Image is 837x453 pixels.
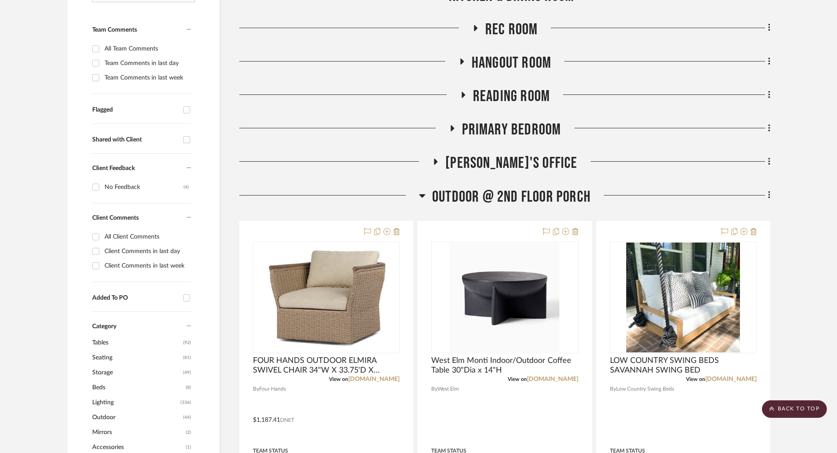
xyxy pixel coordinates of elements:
[261,243,392,352] img: FOUR HANDS OUTDOOR ELMIRA SWIVEL CHAIR 34"W X 33.75'D X 32.5"H
[105,71,189,85] div: Team Comments in last week
[508,377,527,382] span: View on
[183,351,191,365] span: (81)
[92,380,184,395] span: Beds
[432,242,577,353] div: 0
[431,385,437,393] span: By
[348,376,400,382] a: [DOMAIN_NAME]
[610,356,757,375] span: LOW COUNTRY SWING BEDS SAVANNAH SWING BED
[431,356,578,375] span: West Elm Monti Indoor/Outdoor Coffee Table 30"Dia x 14"H
[186,425,191,439] span: (2)
[626,243,740,352] img: LOW COUNTRY SWING BEDS SAVANNAH SWING BED
[183,410,191,424] span: (44)
[610,385,616,393] span: By
[92,335,181,350] span: Tables
[253,385,259,393] span: By
[616,385,674,393] span: Low Country Swing Beds
[705,376,757,382] a: [DOMAIN_NAME]
[183,336,191,350] span: (92)
[105,244,189,258] div: Client Comments in last day
[105,259,189,273] div: Client Comments in last week
[92,410,181,425] span: Outdoor
[105,42,189,56] div: All Team Comments
[485,20,538,39] span: Rec Room
[472,54,551,72] span: Hangout Room
[105,180,184,194] div: No Feedback
[527,376,578,382] a: [DOMAIN_NAME]
[92,294,179,302] div: Added To PO
[432,188,591,207] span: OUTDOOR @ 2ND FLOOR PORCH
[92,165,135,171] span: Client Feedback
[186,381,191,395] span: (8)
[180,395,191,410] span: (336)
[105,230,189,244] div: All Client Comments
[184,180,189,194] div: (4)
[92,425,184,440] span: Mirrors
[686,377,705,382] span: View on
[450,243,559,352] img: West Elm Monti Indoor/Outdoor Coffee Table 30"Dia x 14"H
[92,27,137,33] span: Team Comments
[92,323,116,330] span: Category
[437,385,459,393] span: West Elm
[92,215,139,221] span: Client Comments
[105,56,189,70] div: Team Comments in last day
[92,106,179,114] div: Flagged
[92,365,181,380] span: Storage
[473,87,550,106] span: Reading Room
[92,136,179,144] div: Shared with Client
[329,377,348,382] span: View on
[183,366,191,380] span: (49)
[259,385,286,393] span: Four Hands
[253,356,400,375] span: FOUR HANDS OUTDOOR ELMIRA SWIVEL CHAIR 34"W X 33.75'D X 32.5"H
[92,350,181,365] span: Seating
[762,400,827,418] scroll-to-top-button: BACK TO TOP
[462,120,561,139] span: Primary Bedroom
[92,395,178,410] span: Lighting
[445,154,577,173] span: [PERSON_NAME]'s Office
